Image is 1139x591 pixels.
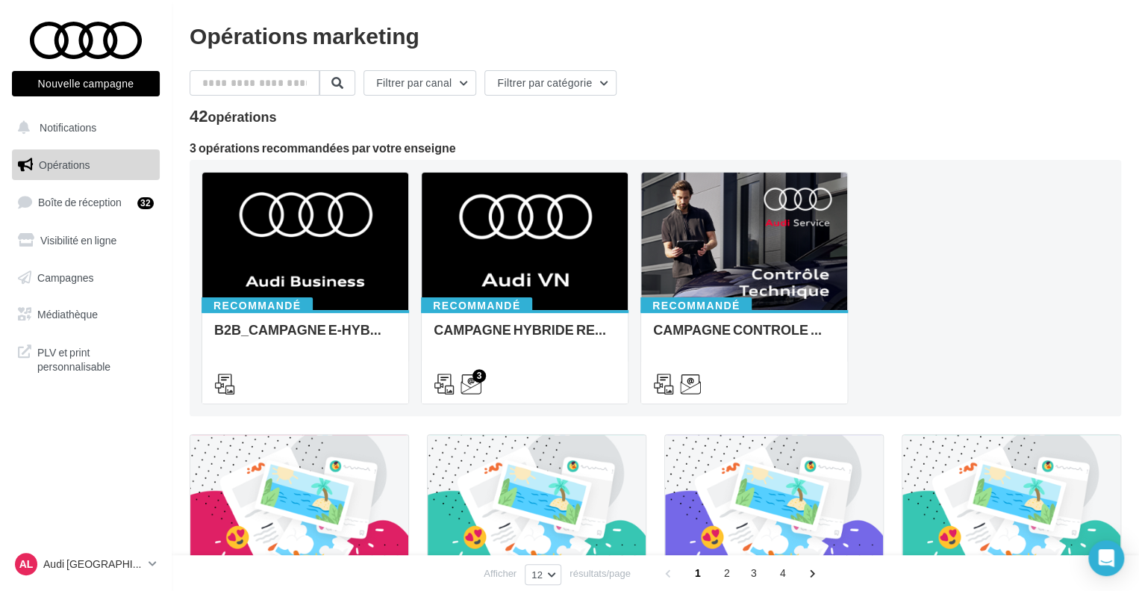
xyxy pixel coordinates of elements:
button: Filtrer par canal [363,70,476,96]
div: CAMPAGNE CONTROLE TECHNIQUE 25€ OCTOBRE [653,322,835,352]
a: Médiathèque [9,299,163,330]
div: 3 opérations recommandées par votre enseigne [190,142,1121,154]
span: 4 [771,561,795,585]
div: Opérations marketing [190,24,1121,46]
div: 42 [190,108,277,124]
div: B2B_CAMPAGNE E-HYBRID OCTOBRE [214,322,396,352]
span: PLV et print personnalisable [37,342,154,374]
button: Nouvelle campagne [12,71,160,96]
span: Afficher [484,566,517,581]
a: Visibilité en ligne [9,225,163,256]
a: AL Audi [GEOGRAPHIC_DATA][PERSON_NAME] [12,550,160,578]
div: CAMPAGNE HYBRIDE RECHARGEABLE [434,322,616,352]
a: PLV et print personnalisable [9,336,163,380]
button: Notifications [9,112,157,143]
span: Boîte de réception [38,196,122,208]
div: Recommandé [640,297,752,314]
span: AL [19,557,34,572]
a: Opérations [9,149,163,181]
a: Campagnes [9,262,163,294]
div: 32 [137,197,154,209]
a: Boîte de réception32 [9,186,163,218]
span: 1 [686,561,710,585]
span: Médiathèque [37,308,98,321]
div: Recommandé [421,297,532,314]
div: Recommandé [202,297,313,314]
span: résultats/page [569,566,631,581]
span: Notifications [40,121,96,134]
button: Filtrer par catégorie [484,70,617,96]
p: Audi [GEOGRAPHIC_DATA][PERSON_NAME] [43,557,143,572]
span: 12 [531,569,543,581]
span: 3 [742,561,766,585]
span: 2 [715,561,739,585]
div: Open Intercom Messenger [1088,540,1124,576]
span: Opérations [39,158,90,171]
span: Visibilité en ligne [40,234,116,247]
button: 12 [525,564,561,585]
div: 3 [472,369,486,383]
span: Campagnes [37,270,94,283]
div: opérations [207,110,276,123]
